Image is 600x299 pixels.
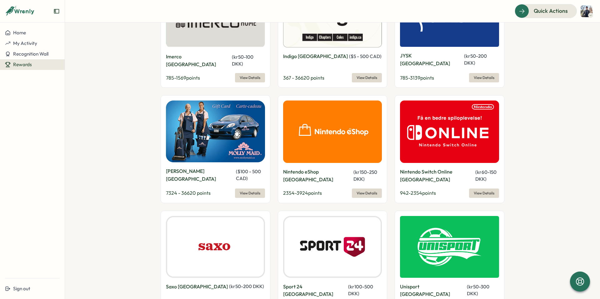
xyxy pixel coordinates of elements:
[357,189,377,198] span: View Details
[283,75,324,81] span: 367 - 36620 points
[357,73,377,82] span: View Details
[235,73,265,82] button: View Details
[283,168,352,184] p: Nintendo eShop [GEOGRAPHIC_DATA]
[400,75,434,81] span: 785 - 3139 points
[240,73,260,82] span: View Details
[515,4,577,18] button: Quick Actions
[13,30,26,36] span: Home
[349,53,382,59] span: ( $ 5 - 500 CAD )
[232,54,253,67] span: ( kr 50 - 100 DKK )
[283,190,322,196] span: 2354 - 3924 points
[13,40,37,46] span: My Activity
[400,168,474,184] p: Nintendo Switch Online [GEOGRAPHIC_DATA]
[166,75,200,81] span: 785 - 1569 points
[469,73,499,82] button: View Details
[400,190,436,196] span: 942 - 2354 points
[13,51,48,57] span: Recognition Wall
[464,53,487,66] span: ( kr 50 - 200 DKK )
[283,52,348,60] p: Indigo [GEOGRAPHIC_DATA]
[352,189,382,198] button: View Details
[581,5,592,17] img: Andrew Oh
[475,169,497,182] span: ( kr 60 - 150 DKK )
[166,190,211,196] span: 7324 - 36620 points
[235,189,265,198] button: View Details
[236,169,261,181] span: ( $ 100 - 500 CAD )
[352,73,382,82] button: View Details
[166,283,228,291] p: Saxo [GEOGRAPHIC_DATA]
[53,8,60,14] button: Expand sidebar
[400,100,499,163] img: Nintendo Switch Online Denmark
[353,169,377,182] span: ( kr 150 - 250 DKK )
[166,53,231,68] p: Imerco [GEOGRAPHIC_DATA]
[229,283,264,289] span: ( kr 50 - 200 DKK )
[240,189,260,198] span: View Details
[166,100,265,162] img: Molly Maid Canada
[166,216,265,278] img: Saxo Denmark
[283,216,382,278] img: Sport 24 Denmark
[13,61,32,67] span: Rewards
[400,283,465,298] p: Unisport [GEOGRAPHIC_DATA]
[283,283,347,298] p: Sport 24 [GEOGRAPHIC_DATA]
[400,216,499,278] img: Unisport Denmark
[469,189,499,198] button: View Details
[467,284,489,297] span: ( kr 50 - 300 DKK )
[474,73,494,82] span: View Details
[400,52,463,67] p: JYSK [GEOGRAPHIC_DATA]
[348,284,373,297] span: ( kr 100 - 500 DKK )
[534,7,568,15] span: Quick Actions
[283,100,382,163] img: Nintendo eShop Denmark
[13,286,30,292] span: Sign out
[166,167,235,183] p: [PERSON_NAME] [GEOGRAPHIC_DATA]
[474,189,494,198] span: View Details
